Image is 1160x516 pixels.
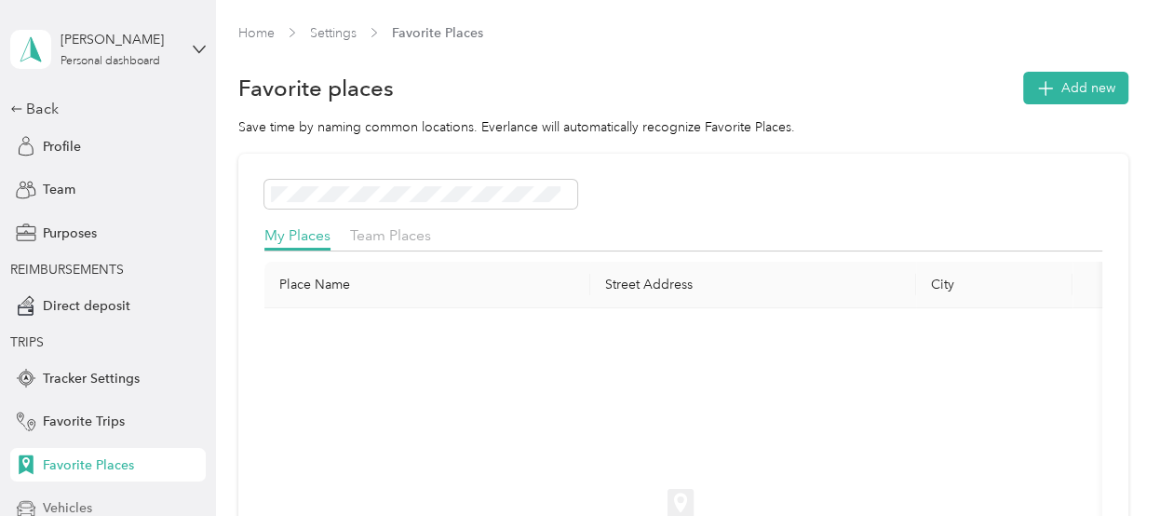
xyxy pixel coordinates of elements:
[10,334,44,350] span: TRIPS
[43,180,75,199] span: Team
[10,98,196,120] div: Back
[43,369,140,388] span: Tracker Settings
[1056,412,1160,516] iframe: Everlance-gr Chat Button Frame
[916,262,1072,308] th: City
[350,226,431,244] span: Team Places
[238,78,394,98] h1: Favorite places
[264,262,590,308] th: Place Name
[264,226,330,244] span: My Places
[43,224,97,243] span: Purposes
[1023,72,1128,104] button: Add new
[590,262,916,308] th: Street Address
[61,56,160,67] div: Personal dashboard
[392,23,483,43] span: Favorite Places
[10,262,124,278] span: REIMBURSEMENTS
[43,455,134,475] span: Favorite Places
[43,137,81,156] span: Profile
[310,25,357,41] a: Settings
[238,117,1128,137] div: Save time by naming common locations. Everlance will automatically recognize Favorite Places.
[238,25,275,41] a: Home
[43,296,130,316] span: Direct deposit
[43,412,125,431] span: Favorite Trips
[61,30,177,49] div: [PERSON_NAME]
[1061,78,1115,98] span: Add new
